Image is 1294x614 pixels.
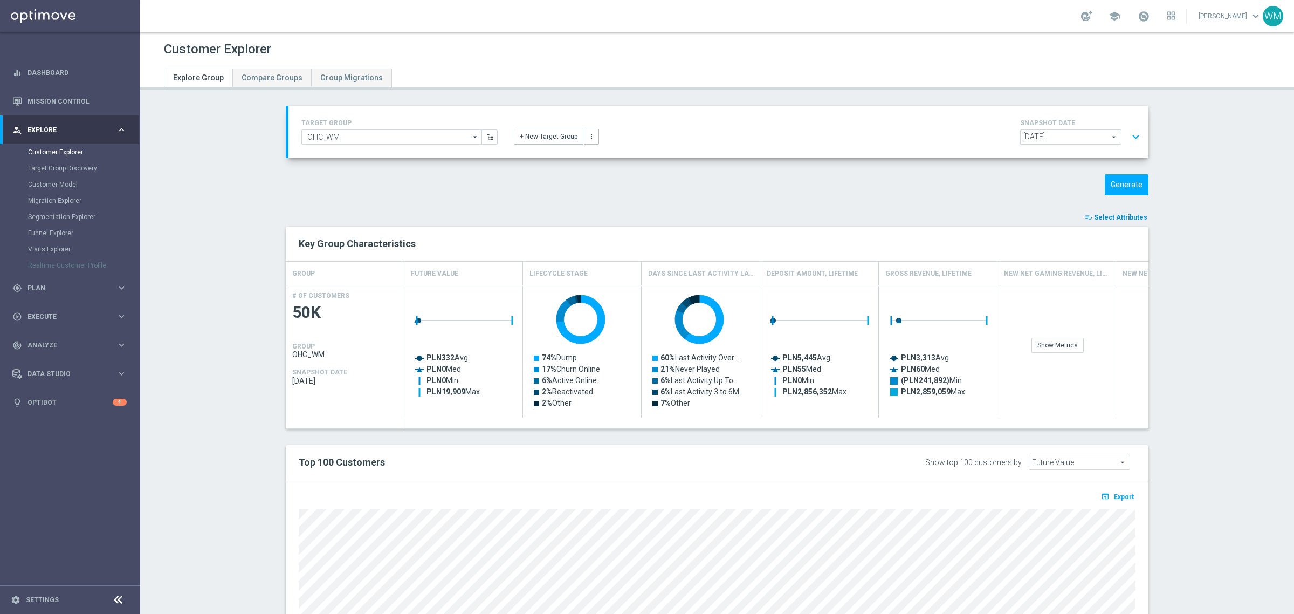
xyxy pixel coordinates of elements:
[901,353,949,362] text: Avg
[411,264,458,283] h4: Future Value
[301,119,498,127] h4: TARGET GROUP
[164,42,271,57] h1: Customer Explorer
[1105,174,1148,195] button: Generate
[542,387,552,396] tspan: 2%
[12,283,116,293] div: Plan
[12,341,127,350] button: track_changes Analyze keyboard_arrow_right
[542,365,556,373] tspan: 17%
[12,97,127,106] button: Mission Control
[26,597,59,603] a: Settings
[514,129,583,144] button: + New Target Group
[542,376,552,385] tspan: 6%
[1109,10,1120,22] span: school
[426,387,480,396] text: Max
[542,399,572,407] text: Other
[27,371,116,377] span: Data Studio
[299,237,1135,250] h2: Key Group Characteristics
[12,369,116,379] div: Data Studio
[299,456,780,469] h2: Top 100 Customers
[301,129,481,145] input: Select Existing or Create New
[1094,214,1147,221] span: Select Attributes
[1263,6,1283,26] div: WM
[11,595,20,605] i: settings
[12,340,116,350] div: Analyze
[27,388,113,417] a: Optibot
[12,126,127,134] div: person_search Explore keyboard_arrow_right
[28,241,139,257] div: Visits Explorer
[292,302,398,323] span: 50K
[12,69,127,77] div: equalizer Dashboard
[28,148,112,156] a: Customer Explorer
[782,353,817,362] tspan: PLN5,445
[28,213,112,221] a: Segmentation Explorer
[885,264,972,283] h4: Gross Revenue, Lifetime
[28,225,139,241] div: Funnel Explorer
[426,376,446,385] tspan: PLN0
[1101,492,1112,501] i: open_in_browser
[116,125,127,135] i: keyboard_arrow_right
[28,176,139,193] div: Customer Model
[542,399,552,407] tspan: 2%
[12,370,127,378] button: Data Studio keyboard_arrow_right
[28,229,112,237] a: Funnel Explorer
[660,399,671,407] tspan: 7%
[1197,8,1263,24] a: [PERSON_NAME]keyboard_arrow_down
[12,125,116,135] div: Explore
[782,376,814,385] text: Min
[782,365,806,373] tspan: PLN55
[12,125,22,135] i: person_search
[1085,214,1092,221] i: playlist_add_check
[12,312,116,322] div: Execute
[28,196,112,205] a: Migration Explorer
[28,180,112,189] a: Customer Model
[116,340,127,350] i: keyboard_arrow_right
[292,292,349,299] h4: # OF CUSTOMERS
[28,164,112,173] a: Target Group Discovery
[782,365,821,373] text: Med
[12,312,22,322] i: play_circle_outline
[12,398,127,407] button: lightbulb Optibot 4
[27,342,116,349] span: Analyze
[1084,212,1148,223] button: playlist_add_check Select Attributes
[12,398,22,407] i: lightbulb
[660,376,738,385] text: Last Activity Up To…
[12,312,127,321] div: play_circle_outline Execute keyboard_arrow_right
[242,73,302,82] span: Compare Groups
[660,353,741,362] text: Last Activity Over …
[470,130,481,144] i: arrow_drop_down
[588,133,595,140] i: more_vert
[426,387,465,396] tspan: PLN19,909
[1004,264,1109,283] h4: New Net Gaming Revenue, Lifetime
[660,365,675,373] tspan: 21%
[1128,127,1144,147] button: expand_more
[426,365,461,373] text: Med
[542,365,600,373] text: Churn Online
[901,376,949,385] tspan: (PLN241,892)
[301,117,1135,147] div: TARGET GROUP arrow_drop_down + New Target Group more_vert SNAPSHOT DATE arrow_drop_down expand_more
[1114,493,1134,501] span: Export
[28,245,112,254] a: Visits Explorer
[901,387,965,396] text: Max
[1020,119,1144,127] h4: SNAPSHOT DATE
[286,286,404,418] div: Press SPACE to select this row.
[116,369,127,379] i: keyboard_arrow_right
[292,264,315,283] h4: GROUP
[1099,489,1135,503] button: open_in_browser Export
[426,353,468,362] text: Avg
[782,387,832,396] tspan: PLN2,856,352
[529,264,588,283] h4: Lifecycle Stage
[901,365,925,373] tspan: PLN60
[660,387,671,396] tspan: 6%
[542,353,556,362] tspan: 74%
[584,129,599,144] button: more_vert
[925,458,1022,467] div: Show top 100 customers by
[27,58,127,87] a: Dashboard
[901,353,935,362] tspan: PLN3,313
[173,73,224,82] span: Explore Group
[901,376,962,385] text: Min
[27,127,116,133] span: Explore
[27,285,116,291] span: Plan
